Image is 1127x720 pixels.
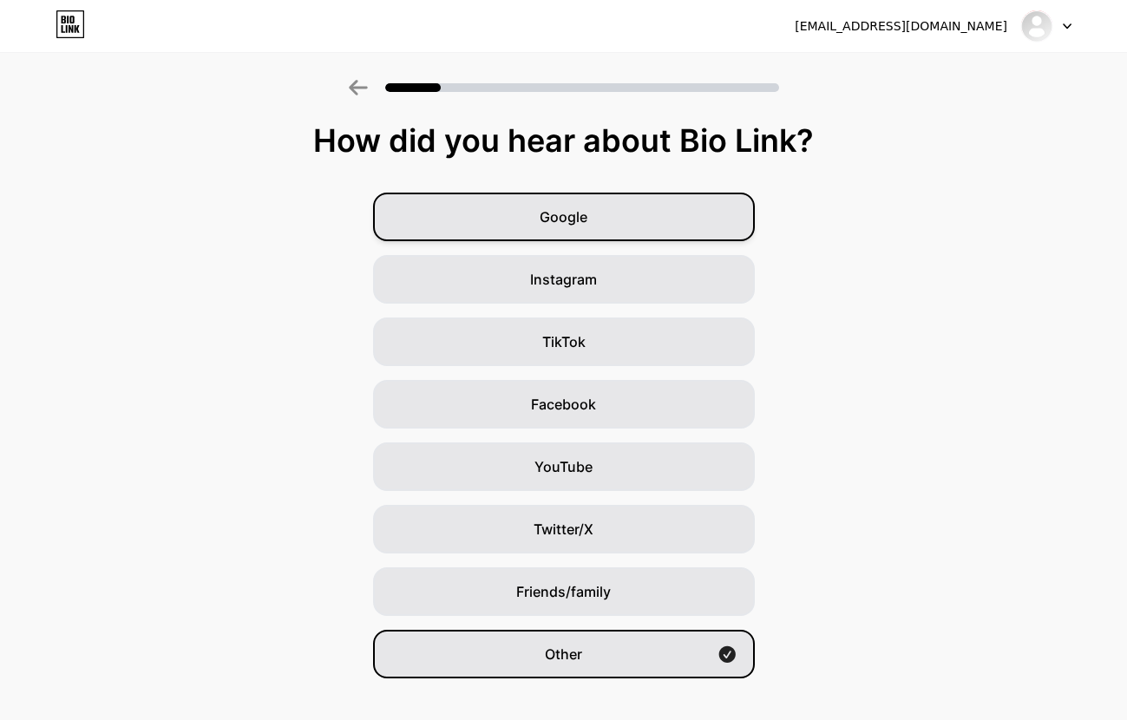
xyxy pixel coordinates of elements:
[530,269,597,290] span: Instagram
[540,206,587,227] span: Google
[534,519,593,540] span: Twitter/X
[542,331,586,352] span: TikTok
[516,581,611,602] span: Friends/family
[534,456,593,477] span: YouTube
[1020,10,1053,43] img: antonyoussilaban
[9,123,1118,158] div: How did you hear about Bio Link?
[531,394,596,415] span: Facebook
[795,17,1007,36] div: [EMAIL_ADDRESS][DOMAIN_NAME]
[545,644,582,664] span: Other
